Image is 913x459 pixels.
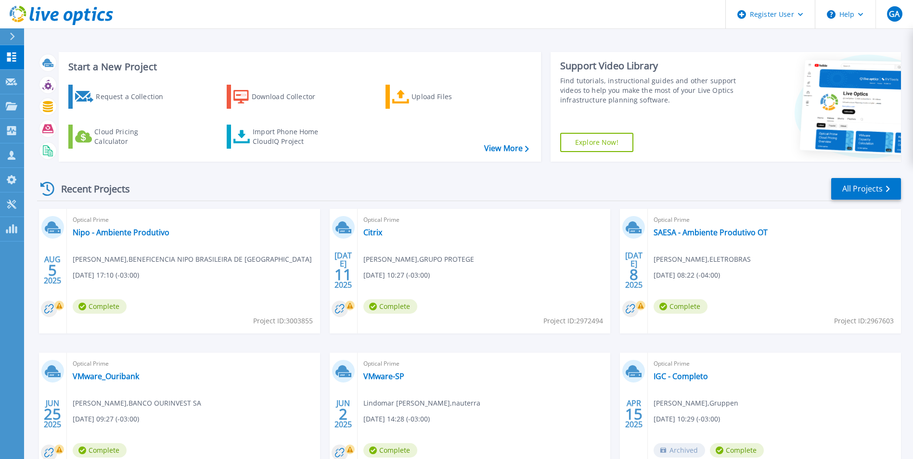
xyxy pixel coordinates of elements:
div: Request a Collection [96,87,173,106]
div: Cloud Pricing Calculator [94,127,171,146]
span: Complete [363,299,417,314]
a: SAESA - Ambiente Produtivo OT [654,228,768,237]
span: [DATE] 17:10 (-03:00) [73,270,139,280]
span: Optical Prime [73,358,314,369]
div: Support Video Library [560,60,739,72]
span: [DATE] 09:27 (-03:00) [73,414,139,424]
span: Optical Prime [73,215,314,225]
span: [PERSON_NAME] , BANCO OURINVEST SA [73,398,201,408]
span: [PERSON_NAME] , ELETROBRAS [654,254,751,265]
span: Optical Prime [654,358,895,369]
div: [DATE] 2025 [334,253,352,288]
span: Complete [710,443,764,458]
span: Complete [73,299,127,314]
a: All Projects [831,178,901,200]
a: VMware-SP [363,371,404,381]
span: [PERSON_NAME] , BENEFICENCIA NIPO BRASILEIRA DE [GEOGRAPHIC_DATA] [73,254,312,265]
a: Download Collector [227,85,334,109]
a: VMware_Ouribank [73,371,139,381]
span: 11 [334,270,352,279]
a: Nipo - Ambiente Produtivo [73,228,169,237]
a: View More [484,144,529,153]
span: Optical Prime [363,358,605,369]
span: [PERSON_NAME] , Gruppen [654,398,738,408]
a: Explore Now! [560,133,633,152]
span: GA [889,10,900,18]
a: IGC - Completo [654,371,708,381]
span: 15 [625,410,643,418]
span: Optical Prime [363,215,605,225]
span: 5 [48,266,57,274]
div: Find tutorials, instructional guides and other support videos to help you make the most of your L... [560,76,739,105]
div: JUN 2025 [43,396,62,432]
div: Import Phone Home CloudIQ Project [253,127,328,146]
span: [PERSON_NAME] , GRUPO PROTEGE [363,254,474,265]
a: Upload Files [386,85,493,109]
div: JUN 2025 [334,396,352,432]
div: [DATE] 2025 [625,253,643,288]
a: Citrix [363,228,382,237]
span: [DATE] 10:27 (-03:00) [363,270,430,280]
span: Complete [654,299,707,314]
span: 2 [339,410,347,418]
span: Optical Prime [654,215,895,225]
div: Recent Projects [37,177,143,201]
span: 25 [44,410,61,418]
span: [DATE] 08:22 (-04:00) [654,270,720,280]
span: Project ID: 2972494 [543,316,603,326]
span: Complete [73,443,127,458]
a: Request a Collection [68,85,176,109]
span: Lindomar [PERSON_NAME] , nauterra [363,398,480,408]
span: Project ID: 2967603 [834,316,894,326]
a: Cloud Pricing Calculator [68,125,176,149]
span: Archived [654,443,705,458]
h3: Start a New Project [68,62,528,72]
div: AUG 2025 [43,253,62,288]
div: APR 2025 [625,396,643,432]
span: [DATE] 10:29 (-03:00) [654,414,720,424]
div: Upload Files [411,87,489,106]
span: 8 [630,270,638,279]
span: [DATE] 14:28 (-03:00) [363,414,430,424]
span: Complete [363,443,417,458]
div: Download Collector [252,87,329,106]
span: Project ID: 3003855 [253,316,313,326]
